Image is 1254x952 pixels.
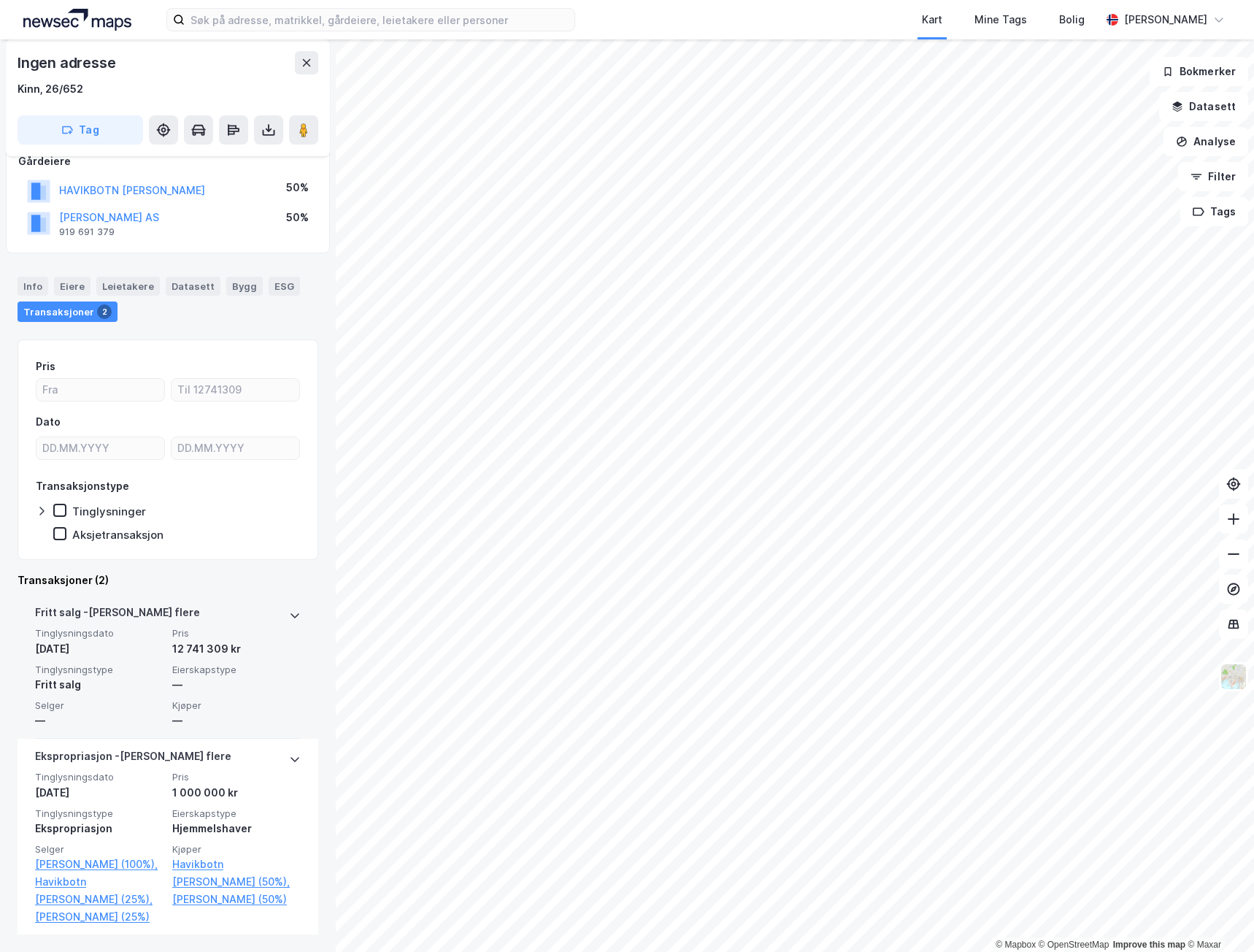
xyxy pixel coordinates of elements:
[286,179,309,196] div: 50%
[35,771,164,783] span: Tinglysningsdato
[35,908,164,926] a: [PERSON_NAME] (25%)
[35,699,164,712] span: Selger
[72,504,146,518] div: Tinglysninger
[286,209,309,226] div: 50%
[1124,11,1207,28] div: [PERSON_NAME]
[922,11,942,28] div: Kart
[1220,663,1247,691] img: Z
[35,748,231,771] div: Ekspropriasjon - [PERSON_NAME] flere
[172,784,301,802] div: 1 000 000 kr
[166,277,220,296] div: Datasett
[23,9,131,31] img: logo.a4113a55bc3d86da70a041830d287a7e.svg
[35,604,200,627] div: Fritt salg - [PERSON_NAME] flere
[35,843,164,856] span: Selger
[35,627,164,640] span: Tinglysningsdato
[35,640,164,658] div: [DATE]
[35,856,164,873] a: [PERSON_NAME] (100%),
[269,277,300,296] div: ESG
[18,302,118,322] div: Transaksjoner
[36,437,164,459] input: DD.MM.YYYY
[35,873,164,908] a: Havikbotn [PERSON_NAME] (25%),
[172,379,299,401] input: Til 12741309
[18,115,143,145] button: Tag
[1178,162,1248,191] button: Filter
[172,712,301,729] div: —
[36,358,55,375] div: Pris
[996,940,1036,950] a: Mapbox
[36,379,164,401] input: Fra
[35,664,164,676] span: Tinglysningstype
[1159,92,1248,121] button: Datasett
[974,11,1027,28] div: Mine Tags
[72,528,164,542] div: Aksjetransaksjon
[36,477,129,495] div: Transaksjonstype
[1180,197,1248,226] button: Tags
[172,771,301,783] span: Pris
[172,843,301,856] span: Kjøper
[97,304,112,319] div: 2
[18,277,48,296] div: Info
[1113,940,1185,950] a: Improve this map
[172,640,301,658] div: 12 741 309 kr
[172,891,301,908] a: [PERSON_NAME] (50%)
[1150,57,1248,86] button: Bokmerker
[1181,882,1254,952] iframe: Chat Widget
[96,277,160,296] div: Leietakere
[172,820,301,837] div: Hjemmelshaver
[35,784,164,802] div: [DATE]
[35,807,164,820] span: Tinglysningstype
[1059,11,1085,28] div: Bolig
[172,807,301,820] span: Eierskapstype
[172,627,301,640] span: Pris
[226,277,263,296] div: Bygg
[185,9,574,31] input: Søk på adresse, matrikkel, gårdeiere, leietakere eller personer
[59,226,115,238] div: 919 691 379
[172,676,301,694] div: —
[35,676,164,694] div: Fritt salg
[172,699,301,712] span: Kjøper
[18,572,318,589] div: Transaksjoner (2)
[172,437,299,459] input: DD.MM.YYYY
[1163,127,1248,156] button: Analyse
[54,277,91,296] div: Eiere
[35,820,164,837] div: Ekspropriasjon
[172,856,301,891] a: Havikbotn [PERSON_NAME] (50%),
[18,51,118,74] div: Ingen adresse
[172,664,301,676] span: Eierskapstype
[35,712,164,729] div: —
[1181,882,1254,952] div: Kontrollprogram for chat
[36,413,61,431] div: Dato
[18,80,83,98] div: Kinn, 26/652
[18,153,318,170] div: Gårdeiere
[1039,940,1109,950] a: OpenStreetMap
